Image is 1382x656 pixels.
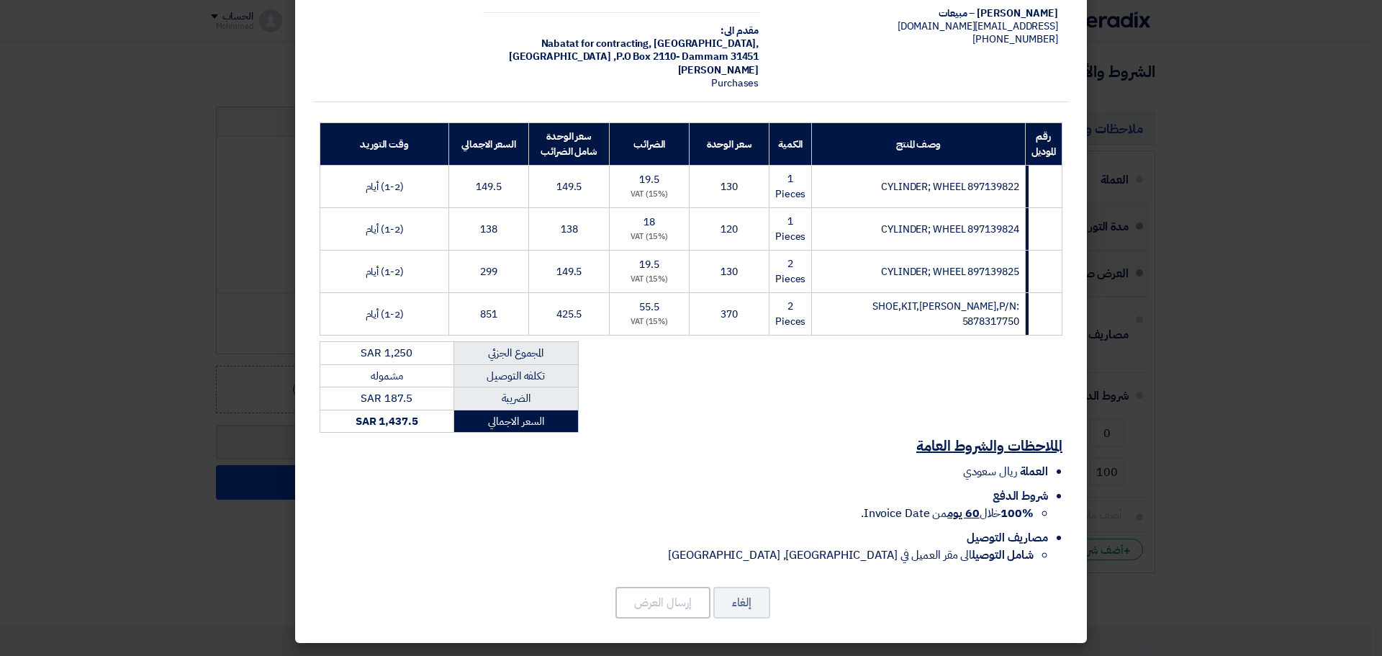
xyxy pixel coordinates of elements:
span: العملة [1020,463,1048,480]
th: وقت التوريد [320,123,449,166]
span: 19.5 [639,257,659,272]
span: خلال من Invoice Date. [861,505,1034,522]
strong: 100% [1001,505,1034,522]
th: وصف المنتج [812,123,1025,166]
strong: شامل التوصيل [972,547,1034,564]
div: (15%) VAT [615,231,684,243]
span: [GEOGRAPHIC_DATA], [GEOGRAPHIC_DATA] ,P.O Box 2110- Dammam 31451 [509,36,759,64]
strong: SAR 1,437.5 [356,413,418,429]
span: (1-2) أيام [366,179,404,194]
span: 149.5 [556,264,582,279]
span: 120 [721,222,738,237]
div: (15%) VAT [615,189,684,201]
u: 60 يوم [947,505,979,522]
span: 18 [643,215,655,230]
span: 425.5 [556,307,582,322]
th: السعر الاجمالي [449,123,529,166]
td: السعر الاجمالي [453,410,579,433]
span: CYLINDER; WHEEL 897139825 [881,264,1019,279]
span: 138 [480,222,497,237]
div: (15%) VAT [615,274,684,286]
span: 19.5 [639,172,659,187]
span: شروط الدفع [993,487,1048,505]
span: 149.5 [476,179,502,194]
span: 138 [561,222,578,237]
td: الضريبة [453,387,579,410]
span: 299 [480,264,497,279]
span: 2 Pieces [775,256,805,287]
span: 370 [721,307,738,322]
span: (1-2) أيام [366,264,404,279]
th: سعر الوحدة [690,123,769,166]
span: مشموله [371,368,402,384]
th: سعر الوحدة شامل الضرائب [529,123,610,166]
span: (1-2) أيام [366,307,404,322]
span: [PHONE_NUMBER] [972,32,1058,47]
span: CYLINDER; WHEEL 897139824 [881,222,1019,237]
li: الى مقر العميل في [GEOGRAPHIC_DATA], [GEOGRAPHIC_DATA] [320,547,1034,564]
span: ريال سعودي [963,463,1017,480]
span: 130 [721,179,738,194]
span: 149.5 [556,179,582,194]
span: [EMAIL_ADDRESS][DOMAIN_NAME] [898,19,1058,34]
u: الملاحظات والشروط العامة [916,435,1062,457]
button: إلغاء [713,587,770,619]
span: 1 Pieces [775,171,805,202]
td: تكلفه التوصيل [453,364,579,387]
th: الكمية [769,123,811,166]
span: 55.5 [639,300,659,315]
span: Purchases [711,76,759,91]
span: مصاريف التوصيل [967,529,1048,547]
div: [PERSON_NAME] – مبيعات [782,7,1058,20]
span: 2 Pieces [775,299,805,329]
span: 1 Pieces [775,214,805,244]
td: المجموع الجزئي [453,342,579,365]
span: CYLINDER; WHEEL 897139822 [881,179,1019,194]
div: (15%) VAT [615,316,684,328]
span: SHOE,KIT,[PERSON_NAME],P/N: 5878317750 [872,299,1019,329]
span: 851 [480,307,497,322]
th: الضرائب [609,123,690,166]
th: رقم الموديل [1025,123,1062,166]
span: Nabatat for contracting, [541,36,652,51]
span: SAR 187.5 [361,390,412,406]
strong: مقدم الى: [721,23,759,38]
td: SAR 1,250 [320,342,454,365]
span: (1-2) أيام [366,222,404,237]
span: [PERSON_NAME] [678,63,759,78]
button: إرسال العرض [615,587,710,619]
span: 130 [721,264,738,279]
